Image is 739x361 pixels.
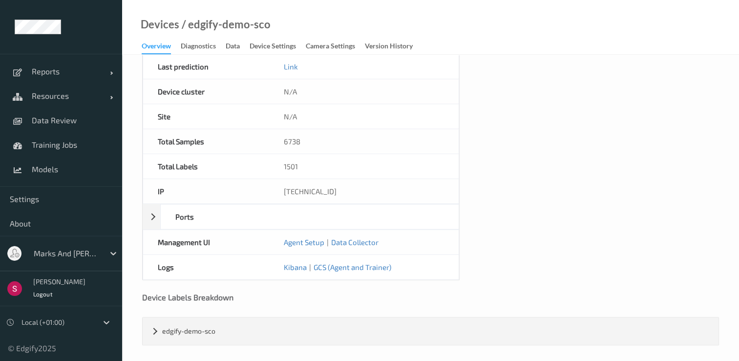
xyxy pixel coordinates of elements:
a: Device Settings [250,40,306,53]
div: Ports [161,204,280,229]
a: Camera Settings [306,40,365,53]
div: / edgify-demo-sco [179,20,271,29]
div: N/A [269,79,458,104]
div: Device Labels Breakdown [142,293,719,302]
span: | [324,238,331,247]
a: Diagnostics [181,40,226,53]
a: Data [226,40,250,53]
a: Overview [142,40,181,54]
div: Device Settings [250,41,296,53]
div: Logs [143,255,269,279]
div: Version History [365,41,413,53]
div: Diagnostics [181,41,216,53]
a: Data Collector [331,238,379,247]
a: Kibana [284,263,307,271]
a: GCS (Agent and Trainer) [314,263,391,271]
a: Devices [141,20,179,29]
div: [TECHNICAL_ID] [269,179,458,203]
a: Agent Setup [284,238,324,247]
div: Data [226,41,240,53]
div: 1501 [269,154,458,179]
div: Total Samples [143,129,269,154]
a: Version History [365,40,422,53]
div: 6738 [269,129,458,154]
div: N/A [269,104,458,129]
div: Management UI [143,230,269,254]
div: Device cluster [143,79,269,104]
div: Camera Settings [306,41,355,53]
div: Last prediction [143,54,269,79]
div: Total Labels [143,154,269,179]
div: edgify-demo-sco [143,317,718,345]
div: IP [143,179,269,203]
div: Site [143,104,269,129]
a: Link [284,62,298,71]
div: Overview [142,41,171,54]
span: | [307,263,314,271]
div: Ports [143,204,459,229]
